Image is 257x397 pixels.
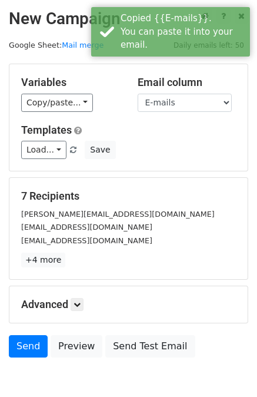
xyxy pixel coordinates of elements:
a: Templates [21,124,72,136]
h5: Email column [138,76,236,89]
h5: Advanced [21,298,236,311]
div: Copied {{E-mails}}. You can paste it into your email. [121,12,245,52]
small: [PERSON_NAME][EMAIL_ADDRESS][DOMAIN_NAME] [21,210,215,219]
a: +4 more [21,253,65,267]
iframe: Chat Widget [198,340,257,397]
a: Mail merge [62,41,104,49]
a: Copy/paste... [21,94,93,112]
h5: Variables [21,76,120,89]
small: [EMAIL_ADDRESS][DOMAIN_NAME] [21,223,152,231]
a: Send [9,335,48,358]
a: Preview [51,335,102,358]
a: Load... [21,141,66,159]
small: Google Sheet: [9,41,104,49]
a: Send Test Email [105,335,195,358]
small: [EMAIL_ADDRESS][DOMAIN_NAME] [21,236,152,245]
h5: 7 Recipients [21,190,236,203]
button: Save [85,141,115,159]
h2: New Campaign [9,9,248,29]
